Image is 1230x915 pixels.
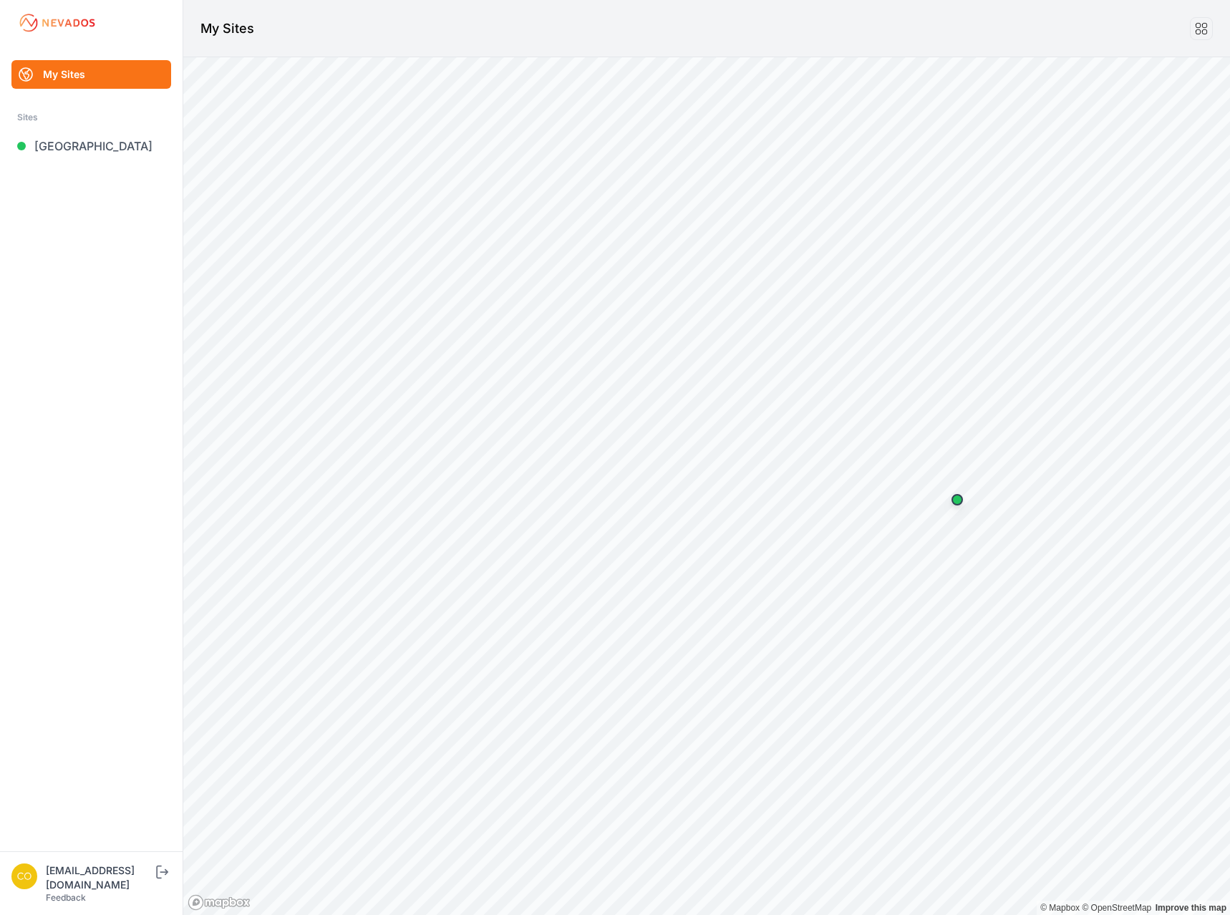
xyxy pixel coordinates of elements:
img: controlroomoperator@invenergy.com [11,863,37,889]
a: [GEOGRAPHIC_DATA] [11,132,171,160]
a: Map feedback [1156,903,1226,913]
div: Sites [17,109,165,126]
img: Nevados [17,11,97,34]
div: Map marker [943,485,972,514]
a: My Sites [11,60,171,89]
a: Mapbox logo [188,894,251,911]
h1: My Sites [200,19,254,39]
a: OpenStreetMap [1082,903,1151,913]
div: [EMAIL_ADDRESS][DOMAIN_NAME] [46,863,153,892]
a: Mapbox [1040,903,1080,913]
canvas: Map [183,57,1230,915]
a: Feedback [46,892,86,903]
